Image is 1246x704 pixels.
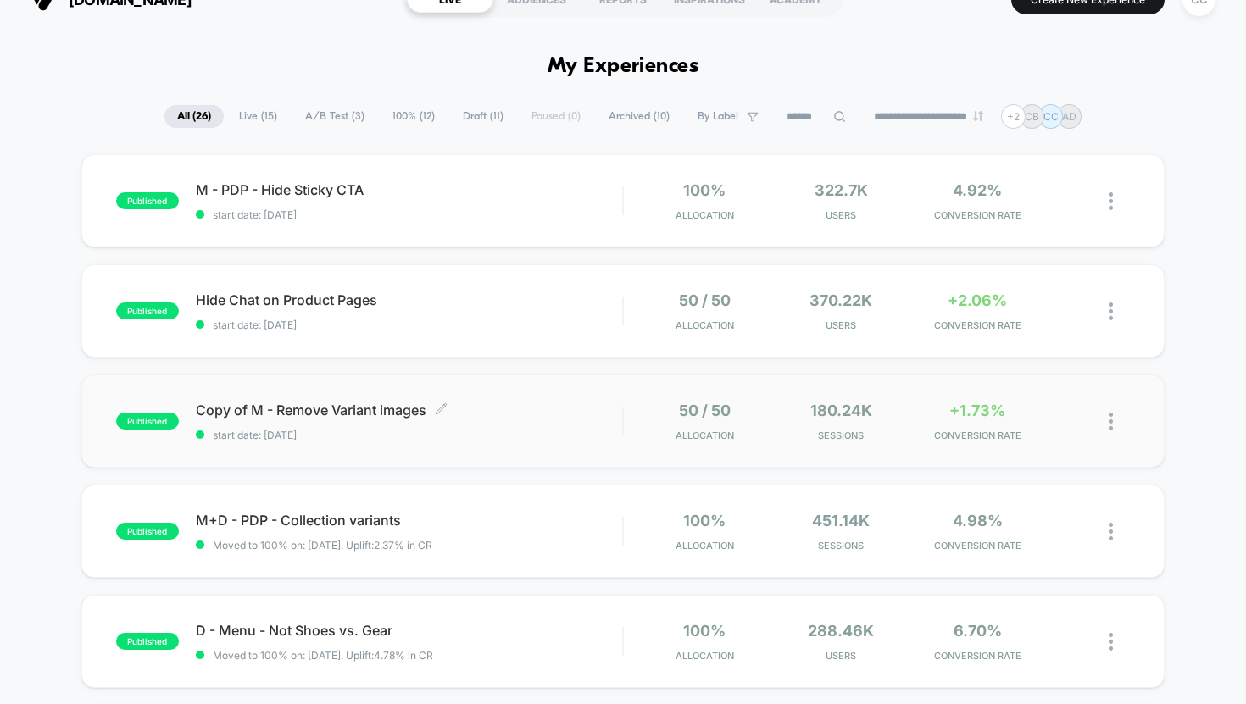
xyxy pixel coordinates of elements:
span: CONVERSION RATE [914,650,1042,662]
span: Users [777,319,905,331]
span: All ( 26 ) [164,105,224,128]
span: CONVERSION RATE [914,209,1042,221]
img: close [1109,192,1113,210]
img: close [1109,633,1113,651]
span: 50 / 50 [679,291,731,309]
span: 6.70% [954,622,1002,640]
h1: My Experiences [548,54,699,79]
span: start date: [DATE] [196,208,623,221]
span: Copy of M - Remove Variant images [196,402,623,419]
span: published [116,192,179,209]
span: start date: [DATE] [196,429,623,441]
span: Live ( 15 ) [226,105,290,128]
span: +1.73% [949,402,1005,419]
p: AD [1062,110,1076,123]
span: Allocation [676,430,734,441]
span: 322.7k [815,181,868,199]
p: CC [1043,110,1059,123]
span: Users [777,209,905,221]
span: published [116,523,179,540]
img: end [973,111,983,121]
span: 100% ( 12 ) [380,105,448,128]
span: Allocation [676,650,734,662]
span: A/B Test ( 3 ) [292,105,377,128]
span: Allocation [676,540,734,552]
span: CONVERSION RATE [914,319,1042,331]
div: + 2 [1001,104,1026,129]
span: 50 / 50 [679,402,731,419]
span: D - Menu - Not Shoes vs. Gear [196,622,623,639]
span: 100% [683,181,726,199]
span: Moved to 100% on: [DATE] . Uplift: 2.37% in CR [213,539,432,552]
img: close [1109,302,1113,320]
span: Sessions [777,430,905,441]
span: 370.22k [809,291,872,309]
span: 288.46k [808,622,874,640]
span: 180.24k [810,402,872,419]
span: By Label [698,110,738,123]
span: CONVERSION RATE [914,430,1042,441]
img: close [1109,413,1113,430]
span: 451.14k [812,512,870,529]
span: Users [777,650,905,662]
span: published [116,413,179,430]
span: published [116,302,179,319]
span: M+D - PDP - Collection variants [196,512,623,529]
p: CB [1025,110,1039,123]
span: 4.92% [953,181,1002,199]
span: M - PDP - Hide Sticky CTA [196,181,623,198]
span: Allocation [676,209,734,221]
span: start date: [DATE] [196,319,623,331]
span: Allocation [676,319,734,331]
img: close [1109,523,1113,540]
span: 4.98% [953,512,1003,529]
span: +2.06% [948,291,1007,309]
span: Hide Chat on Product Pages [196,291,623,308]
span: published [116,633,179,650]
span: Draft ( 11 ) [450,105,516,128]
span: Archived ( 10 ) [596,105,682,128]
span: Moved to 100% on: [DATE] . Uplift: 4.78% in CR [213,649,433,662]
span: Sessions [777,540,905,552]
span: 100% [683,622,726,640]
span: CONVERSION RATE [914,540,1042,552]
span: 100% [683,512,726,529]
